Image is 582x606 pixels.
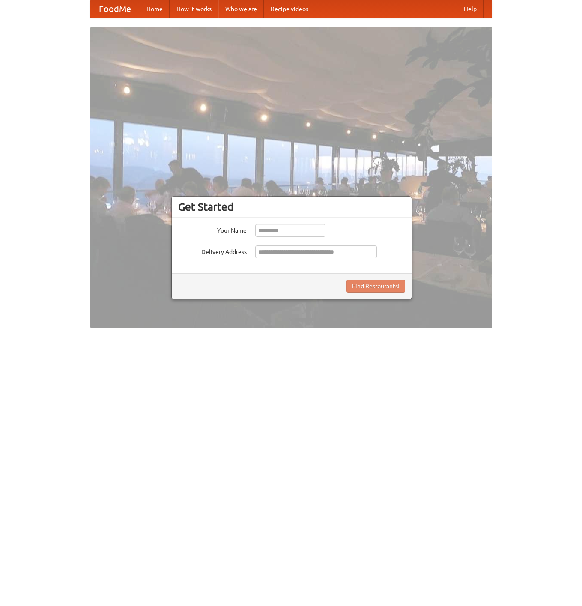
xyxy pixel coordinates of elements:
[178,245,247,256] label: Delivery Address
[218,0,264,18] a: Who we are
[170,0,218,18] a: How it works
[178,224,247,235] label: Your Name
[457,0,484,18] a: Help
[178,200,405,213] h3: Get Started
[264,0,315,18] a: Recipe videos
[140,0,170,18] a: Home
[90,0,140,18] a: FoodMe
[346,280,405,293] button: Find Restaurants!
